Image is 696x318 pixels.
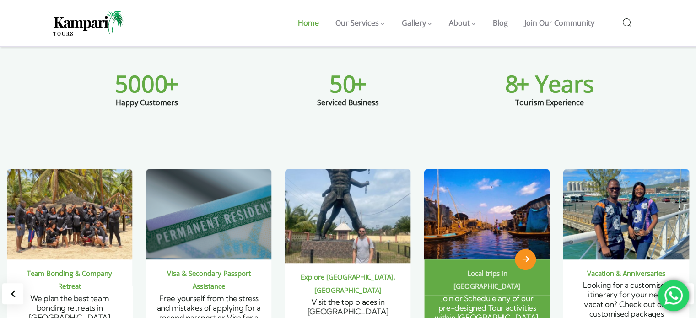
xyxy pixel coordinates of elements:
img: Home [53,11,124,36]
span: + [353,68,367,99]
span: 8 [505,68,518,99]
span: Join Our Community [524,18,594,28]
span: + Years [516,68,593,99]
span: Looking for a customised itinerary for your next vacation? Check out our customised packages [583,280,670,318]
img: Looking for a customised itinerary for your next vacation? Check out our customised packages [564,169,689,259]
span: Gallery [402,18,426,28]
span: Our Services [335,18,379,28]
div: Tourism Experience [515,90,583,108]
div: Visa & Secondary Passport Assistance [155,267,262,293]
div: Local trips in [GEOGRAPHIC_DATA] [433,267,540,293]
span: 50 [329,68,356,99]
img: Join or Schedule any of our pre-designed Tour activities within Nigeria. [412,160,562,268]
div: Serviced Business [317,90,379,108]
div: Previous slide [2,283,23,304]
div: Team Bonding & Company Retreat [16,267,123,293]
span: 5000 [114,68,167,99]
img: Visit the top places in Lagos including, Nike Art Gallery, Lagos Art market, Makoko Settlement, B... [285,169,410,263]
span: Blog [493,18,508,28]
div: Happy Customers [115,90,178,108]
div: Vacation & Anniversaries [573,267,680,280]
img: We plan the best team bonding retreats in Nigeria including Lagos, Ibadan, Enugu, Portharcourt, A... [7,169,132,259]
span: About [449,18,470,28]
img: Free yourself from the stress and mistakes of applying for a second passport or Visa for a trip. [146,169,271,259]
span: + [165,68,178,99]
span: Home [298,18,319,28]
div: Explore [GEOGRAPHIC_DATA], [GEOGRAPHIC_DATA] [294,270,401,297]
div: 'Chat [658,280,689,311]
